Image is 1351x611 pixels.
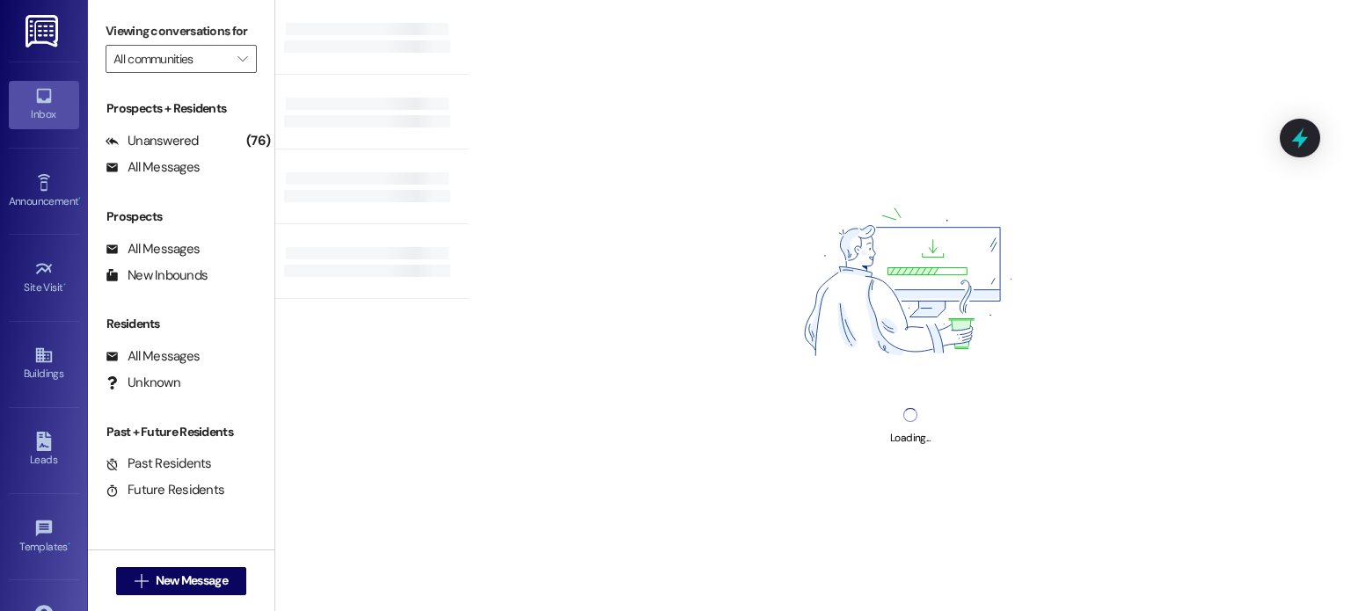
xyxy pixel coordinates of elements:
i:  [135,574,148,588]
div: Loading... [890,429,930,447]
a: Templates • [9,513,79,561]
div: Past + Future Residents [88,423,274,441]
span: • [63,279,66,291]
div: All Messages [106,240,200,258]
div: Unanswered [106,132,199,150]
div: Unknown [106,374,180,392]
div: All Messages [106,347,200,366]
i:  [237,52,247,66]
a: Buildings [9,340,79,388]
a: Inbox [9,81,79,128]
div: Residents [88,315,274,333]
button: New Message [116,567,246,595]
label: Viewing conversations for [106,18,257,45]
span: New Message [156,571,228,590]
div: All Messages [106,158,200,177]
div: (76) [242,127,274,155]
div: Prospects [88,207,274,226]
input: All communities [113,45,229,73]
span: • [78,193,81,205]
div: Future Residents [106,481,224,499]
div: Prospects + Residents [88,99,274,118]
div: New Inbounds [106,266,208,285]
a: Leads [9,426,79,474]
a: Site Visit • [9,254,79,302]
span: • [68,538,70,550]
img: ResiDesk Logo [26,15,62,47]
div: Past Residents [106,455,212,473]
